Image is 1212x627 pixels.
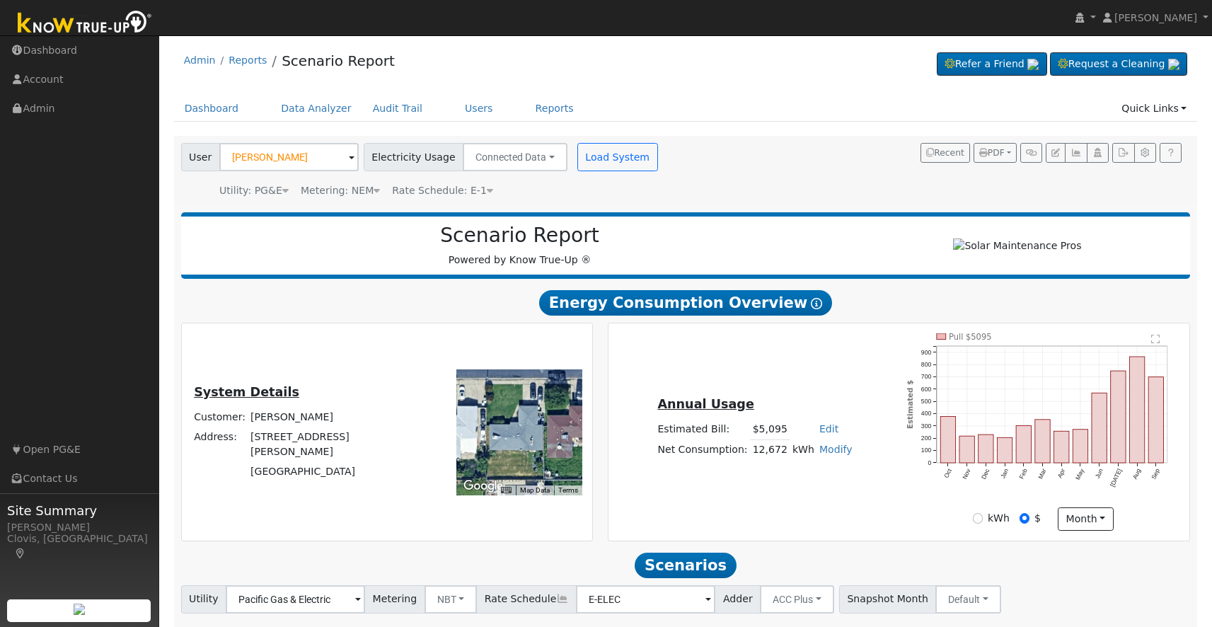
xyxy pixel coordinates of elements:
[750,439,790,460] td: 12,672
[192,407,248,427] td: Customer:
[999,468,1010,480] text: Jan
[576,585,715,614] input: Select a Rate Schedule
[921,447,932,454] text: 100
[463,143,567,171] button: Connected Data
[949,332,992,342] text: Pull $5095
[364,143,463,171] span: Electricity Usage
[655,439,750,460] td: Net Consumption:
[635,553,736,578] span: Scenarios
[928,459,932,466] text: 0
[520,485,550,495] button: Map Data
[181,143,220,171] span: User
[11,8,159,40] img: Know True-Up
[819,423,838,435] a: Edit
[1020,513,1029,523] input: $
[392,185,493,196] span: Alias: HE1
[811,298,822,309] i: Show Help
[921,398,932,405] text: 500
[219,183,289,198] div: Utility: PG&E
[476,585,577,614] span: Rate Schedule
[1114,12,1197,23] span: [PERSON_NAME]
[7,520,151,535] div: [PERSON_NAME]
[979,148,1005,158] span: PDF
[74,604,85,615] img: retrieve
[525,96,584,122] a: Reports
[1016,426,1031,464] rect: onclick=""
[839,585,937,614] span: Snapshot Month
[1074,467,1085,481] text: May
[906,380,914,429] text: Estimated $
[937,52,1047,76] a: Refer a Friend
[188,224,852,268] div: Powered by Know True-Up ®
[961,467,972,481] text: Nov
[1087,143,1109,163] button: Login As
[1058,507,1114,531] button: month
[998,437,1012,463] rect: onclick=""
[921,386,932,393] text: 600
[760,585,834,614] button: ACC Plus
[921,349,932,356] text: 900
[943,467,954,479] text: Oct
[181,585,227,614] span: Utility
[501,485,511,495] button: Keyboard shortcuts
[1160,143,1182,163] a: Help Link
[1035,420,1050,463] rect: onclick=""
[1065,143,1087,163] button: Multi-Series Graph
[226,585,365,614] input: Select a Utility
[194,385,299,399] u: System Details
[1111,96,1197,122] a: Quick Links
[425,585,478,614] button: NBT
[1094,468,1104,480] text: Jun
[1046,143,1066,163] button: Edit User
[460,477,507,495] a: Open this area in Google Maps (opens a new window)
[1130,357,1145,463] rect: onclick=""
[921,435,932,442] text: 200
[1109,468,1123,488] text: [DATE]
[920,143,970,163] button: Recent
[460,477,507,495] img: Google
[974,143,1017,163] button: PDF
[1054,431,1069,463] rect: onclick=""
[1073,430,1088,463] rect: onclick=""
[1037,468,1048,481] text: Mar
[1150,468,1162,481] text: Sep
[14,548,27,559] a: Map
[980,467,991,481] text: Dec
[959,436,974,463] rect: onclick=""
[979,435,993,463] rect: onclick=""
[270,96,362,122] a: Data Analyzer
[219,143,359,171] input: Select a User
[973,513,983,523] input: kWh
[1034,511,1041,526] label: $
[7,531,151,561] div: Clovis, [GEOGRAPHIC_DATA]
[1112,143,1134,163] button: Export Interval Data
[940,417,955,464] rect: onclick=""
[715,585,761,614] span: Adder
[655,419,750,439] td: Estimated Bill:
[921,373,932,380] text: 700
[248,427,413,462] td: [STREET_ADDRESS][PERSON_NAME]
[657,397,754,411] u: Annual Usage
[921,410,932,417] text: 400
[539,290,832,316] span: Energy Consumption Overview
[454,96,504,122] a: Users
[921,422,932,430] text: 300
[195,224,844,248] h2: Scenario Report
[229,54,267,66] a: Reports
[1134,143,1156,163] button: Settings
[184,54,216,66] a: Admin
[174,96,250,122] a: Dashboard
[7,501,151,520] span: Site Summary
[282,52,395,69] a: Scenario Report
[362,96,433,122] a: Audit Trail
[1056,468,1067,479] text: Apr
[819,444,853,455] a: Modify
[1151,334,1160,344] text: 
[577,143,658,171] button: Load System
[790,439,816,460] td: kWh
[192,427,248,462] td: Address:
[1131,468,1143,481] text: Aug
[935,585,1001,614] button: Default
[301,183,380,198] div: Metering: NEM
[248,407,413,427] td: [PERSON_NAME]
